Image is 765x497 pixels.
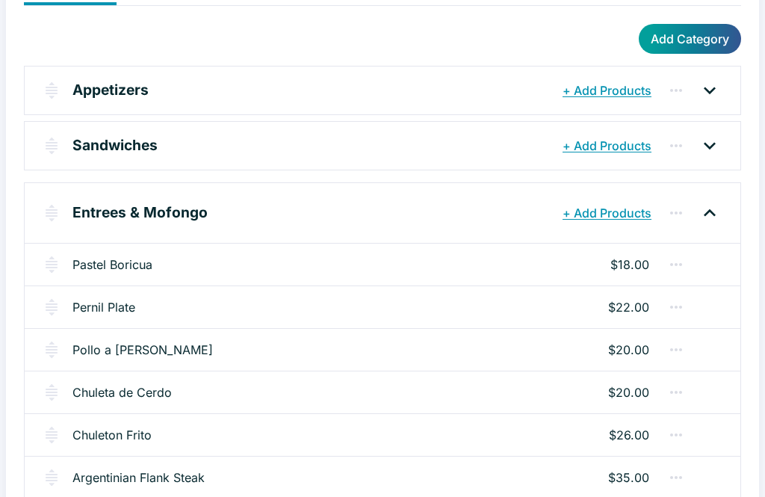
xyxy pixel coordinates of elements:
img: drag-handle.svg [43,298,61,316]
img: drag-handle.svg [43,137,61,155]
p: $26.00 [609,426,649,444]
a: Pernil Plate [72,298,135,316]
p: $22.00 [608,298,649,316]
p: Sandwiches [72,135,158,156]
p: $18.00 [610,256,649,274]
a: Argentinian Flank Steak [72,469,205,487]
p: Appetizers [72,79,149,101]
div: Entrees & Mofongo+ Add Products [25,183,740,243]
button: + Add Products [559,77,655,104]
img: drag-handle.svg [43,426,61,444]
img: drag-handle.svg [43,256,61,274]
button: Add Category [639,24,741,54]
img: drag-handle.svg [43,81,61,99]
a: Chuleton Frito [72,426,152,444]
img: drag-handle.svg [43,341,61,359]
p: $35.00 [608,469,649,487]
button: + Add Products [559,132,655,159]
div: Sandwiches+ Add Products [25,122,740,170]
p: $20.00 [608,341,649,359]
p: $20.00 [608,383,649,401]
div: Appetizers+ Add Products [25,67,740,114]
a: Chuleta de Cerdo [72,383,172,401]
img: drag-handle.svg [43,469,61,487]
a: Pastel Boricua [72,256,152,274]
a: Pollo a [PERSON_NAME] [72,341,213,359]
button: + Add Products [559,200,655,226]
p: Entrees & Mofongo [72,202,208,223]
img: drag-handle.svg [43,204,61,222]
img: drag-handle.svg [43,383,61,401]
